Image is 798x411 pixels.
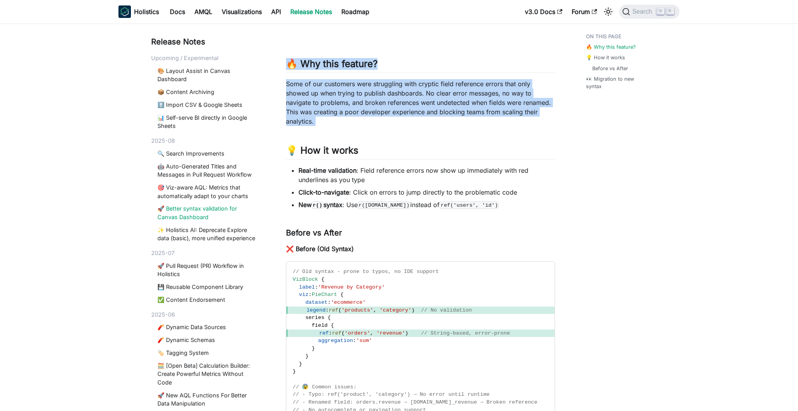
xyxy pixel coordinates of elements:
span: // No validation [421,307,472,313]
a: 🧨 Dynamic Schemas [157,336,258,344]
div: Upcoming / Experimental [151,54,261,62]
span: } [299,361,302,367]
span: ref [329,307,338,313]
a: 💡 How it works [586,54,625,61]
h3: Before vs After [286,228,555,238]
li: : Use instead of [298,200,555,209]
span: PieChart [312,292,337,298]
div: Release Notes [151,36,261,48]
p: Some of our customers were struggling with cryptic field reference errors that only showed up whe... [286,79,555,126]
span: 'sum' [356,338,372,344]
span: { [331,322,334,328]
span: 'products' [341,307,373,313]
span: ref [332,330,341,336]
a: 💾 Reusable Component Library [157,283,258,291]
a: v3.0 Docs [520,5,567,18]
span: 'category' [380,307,411,313]
span: VizBlock [293,276,318,282]
button: Switch between dark and light mode (currently light mode) [602,5,614,18]
a: Roadmap [337,5,374,18]
span: // - Renamed field: orders.revenue → [DOMAIN_NAME]_revenue → Broken reference [293,399,537,405]
span: ) [405,330,408,336]
span: Search [630,8,657,15]
a: Before vs After [592,65,628,72]
a: ✨ Holistics AI: Deprecate Explore data (basic), more unified experience [157,226,258,243]
span: ( [338,307,341,313]
span: , [373,307,376,313]
span: aggregation [318,338,353,344]
a: 🚀 Better syntax validation for Canvas Dashboard [157,204,258,221]
a: 🔥 Why this feature? [586,43,636,51]
a: 🏷️ Tagging System [157,349,258,357]
a: 👀 Migration to new syntax [586,75,644,90]
span: } [312,345,315,351]
span: { [328,315,331,321]
span: 'ecommerce' [331,299,366,305]
a: 🚀 Pull Request (PR) Workflow in Holistics [157,262,258,278]
span: : [328,299,331,305]
span: : [315,284,318,290]
strong: Real-time validation [298,167,357,174]
kbd: K [666,8,674,15]
a: Forum [567,5,602,18]
nav: Blog recent posts navigation [151,36,261,411]
h2: 💡 How it works [286,145,555,159]
span: ref [319,330,328,336]
span: dataset [305,299,328,305]
a: 🧨 Dynamic Data Sources [157,323,258,331]
a: HolisticsHolistics [118,5,159,18]
li: : Field reference errors now show up immediately with red underlines as you type [298,166,555,184]
a: 🔍 Search Improvements [157,149,258,158]
span: 'Revenue by Category' [318,284,385,290]
strong: ❌ Before (Old Syntax) [286,245,354,253]
span: // Old syntax - prone to typos, no IDE support [293,269,439,275]
span: 'revenue' [376,330,405,336]
span: series [305,315,325,321]
a: ⬆️ Import CSV & Google Sheets [157,101,258,109]
span: { [340,292,343,298]
b: Holistics [134,7,159,16]
a: Release Notes [286,5,337,18]
li: : Click on errors to jump directly to the problematic code [298,188,555,197]
button: Search (Command+K) [619,5,680,19]
code: ref('users', 'id') [440,201,499,209]
a: 🎨 Layout Assist in Canvas Dashboard [157,67,258,83]
span: legend [307,307,326,313]
a: 🧮 [Open Beta] Calculation Builder: Create Powerful Metrics Without Code [157,361,258,387]
a: 🤖 Auto-Generated Titles and Messages in Pull Request Workflow [157,162,258,179]
span: : [326,307,329,313]
a: ✅ Content Endorsement [157,296,258,304]
span: viz [299,292,308,298]
a: Docs [165,5,190,18]
a: 🚀 New AQL Functions For Better Data Manipulation [157,391,258,408]
span: ) [411,307,415,313]
strong: Click-to-navigate [298,188,349,196]
h2: 🔥 Why this feature? [286,58,555,73]
img: Holistics [118,5,131,18]
span: // - Typo: ref('product', 'category') → No error until runtime [293,392,490,397]
span: field [312,322,328,328]
kbd: ⌘ [657,8,664,15]
span: } [305,353,309,359]
span: // String-based, error-prone [421,330,510,336]
a: 📊 Self-serve BI directly in Google Sheets [157,113,258,130]
span: } [293,368,296,374]
code: r([DOMAIN_NAME]) [358,201,411,209]
span: // 😰 Common issues: [293,384,357,390]
span: : [309,292,312,298]
div: 2025-06 [151,310,261,319]
a: Visualizations [217,5,267,18]
span: : [329,330,332,336]
span: 'orders' [345,330,370,336]
a: 🎯 Viz-aware AQL: Metrics that automatically adapt to your charts [157,183,258,200]
span: , [370,330,373,336]
strong: New syntax [298,201,343,209]
div: 2025-08 [151,136,261,145]
a: 📦 Content Archiving [157,88,258,96]
span: : [353,338,356,344]
a: API [267,5,286,18]
div: 2025-07 [151,249,261,257]
a: AMQL [190,5,217,18]
span: ( [341,330,344,336]
span: { [321,276,324,282]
